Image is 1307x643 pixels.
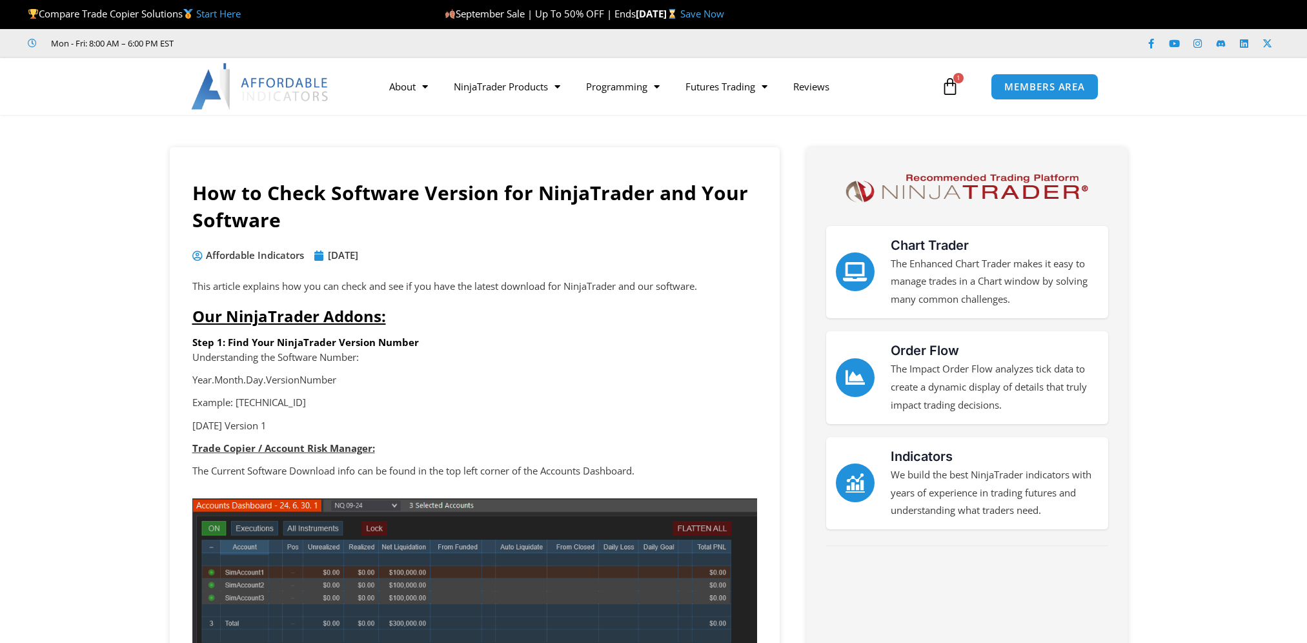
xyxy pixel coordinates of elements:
[667,9,677,19] img: ⌛
[192,462,757,480] p: The Current Software Download info can be found in the top left corner of the Accounts Dashboard.
[196,7,241,20] a: Start Here
[891,343,959,358] a: Order Flow
[836,358,875,397] a: Order Flow
[192,394,757,412] p: Example: [TECHNICAL_ID]
[953,73,964,83] span: 1
[441,72,573,101] a: NinjaTrader Products
[573,72,673,101] a: Programming
[192,417,757,435] p: [DATE] Version 1
[891,238,969,253] a: Chart Trader
[192,305,386,327] span: Our NinjaTrader Addons:
[183,9,193,19] img: 🥇
[680,7,724,20] a: Save Now
[891,360,1099,414] p: The Impact Order Flow analyzes tick data to create a dynamic display of details that truly impact...
[836,464,875,502] a: Indicators
[445,9,455,19] img: 🍂
[328,249,358,261] time: [DATE]
[192,37,385,50] iframe: Customer reviews powered by Trustpilot
[891,449,953,464] a: Indicators
[192,371,757,389] p: Year.Month.Day.VersionNumber
[780,72,842,101] a: Reviews
[891,466,1099,520] p: We build the best NinjaTrader indicators with years of experience in trading futures and understa...
[636,7,680,20] strong: [DATE]
[891,255,1099,309] p: The Enhanced Chart Trader makes it easy to manage trades in a Chart window by solving many common...
[192,336,757,349] h6: Step 1: Find Your NinjaTrader Version Number
[922,68,978,105] a: 1
[1004,82,1085,92] span: MEMBERS AREA
[192,442,375,454] strong: Trade Copier / Account Risk Manager:
[191,63,330,110] img: LogoAI | Affordable Indicators – NinjaTrader
[203,247,304,265] span: Affordable Indicators
[376,72,938,101] nav: Menu
[48,36,174,51] span: Mon - Fri: 8:00 AM – 6:00 PM EST
[192,179,757,234] h1: How to Check Software Version for NinjaTrader and Your Software
[192,349,757,367] p: Understanding the Software Number:
[836,252,875,291] a: Chart Trader
[28,7,241,20] span: Compare Trade Copier Solutions
[991,74,1099,100] a: MEMBERS AREA
[192,278,757,296] p: This article explains how you can check and see if you have the latest download for NinjaTrader a...
[445,7,636,20] span: September Sale | Up To 50% OFF | Ends
[28,9,38,19] img: 🏆
[840,170,1093,207] img: NinjaTrader Logo | Affordable Indicators – NinjaTrader
[376,72,441,101] a: About
[673,72,780,101] a: Futures Trading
